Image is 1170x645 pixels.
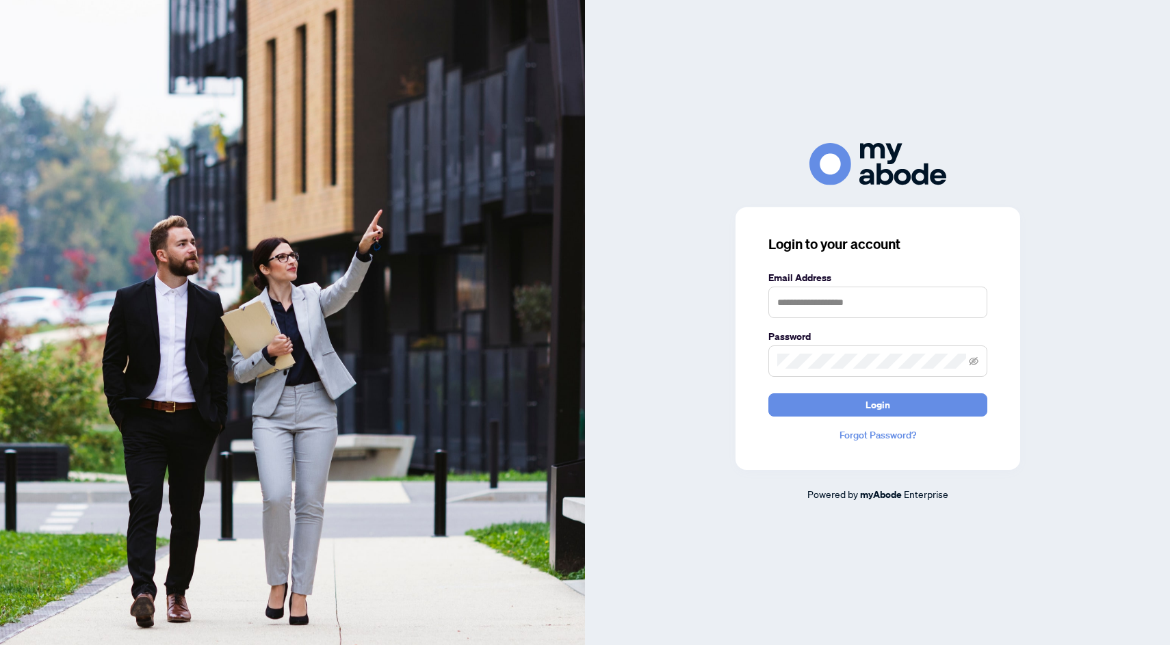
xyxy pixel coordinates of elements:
span: Powered by [807,488,858,500]
img: ma-logo [809,143,946,185]
h3: Login to your account [768,235,987,254]
a: Forgot Password? [768,427,987,443]
span: eye-invisible [969,356,978,366]
a: myAbode [860,487,902,502]
span: Enterprise [904,488,948,500]
span: Login [866,394,890,416]
label: Password [768,329,987,344]
button: Login [768,393,987,417]
label: Email Address [768,270,987,285]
